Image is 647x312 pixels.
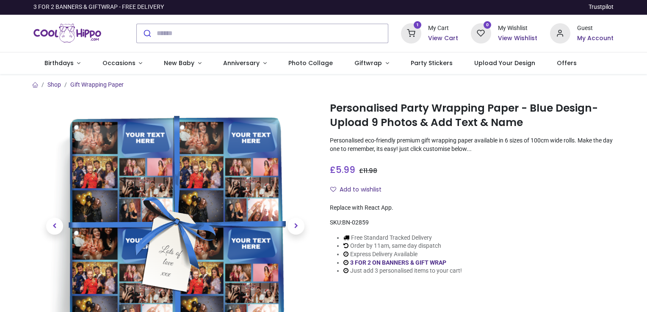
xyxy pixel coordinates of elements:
img: Cool Hippo [33,22,101,45]
a: My Account [577,34,614,43]
span: £ [359,167,377,175]
a: Gift Wrapping Paper [70,81,124,88]
span: New Baby [164,59,194,67]
span: Party Stickers [411,59,453,67]
a: Trustpilot [589,3,614,11]
span: Photo Collage [288,59,333,67]
li: Just add 3 personalised items to your cart! [343,267,462,275]
sup: 1 [414,21,422,29]
a: New Baby [153,52,213,74]
span: 11.98 [363,167,377,175]
span: 5.99 [336,164,355,176]
span: Offers [557,59,577,67]
a: Birthdays [33,52,91,74]
a: View Cart [428,34,458,43]
div: Replace with React App. [330,204,614,212]
span: Next [288,218,304,235]
a: Logo of Cool Hippo [33,22,101,45]
div: Guest [577,24,614,33]
div: My Wishlist [498,24,537,33]
i: Add to wishlist [330,186,336,192]
a: View Wishlist [498,34,537,43]
span: Giftwrap [354,59,382,67]
h1: Personalised Party Wrapping Paper - Blue Design- Upload 9 Photos & Add Text & Name [330,101,614,130]
div: My Cart [428,24,458,33]
span: BN-02859 [342,219,369,226]
a: 1 [401,29,421,36]
a: Anniversary [212,52,277,74]
sup: 0 [484,21,492,29]
li: Free Standard Tracked Delivery [343,234,462,242]
li: Express Delivery Available [343,250,462,259]
span: Anniversary [223,59,260,67]
p: Personalised eco-friendly premium gift wrapping paper available in 6 sizes of 100cm wide rolls. M... [330,137,614,153]
a: Shop [47,81,61,88]
div: 3 FOR 2 BANNERS & GIFTWRAP - FREE DELIVERY [33,3,164,11]
span: Birthdays [44,59,74,67]
div: SKU: [330,219,614,227]
span: £ [330,164,355,176]
a: 3 FOR 2 ON BANNERS & GIFT WRAP [350,259,446,266]
span: Occasions [102,59,135,67]
li: Order by 11am, same day dispatch [343,242,462,250]
span: Previous [46,218,63,235]
button: Submit [137,24,157,43]
a: 0 [471,29,491,36]
span: Upload Your Design [474,59,535,67]
a: Giftwrap [343,52,400,74]
a: Occasions [91,52,153,74]
button: Add to wishlistAdd to wishlist [330,183,389,197]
